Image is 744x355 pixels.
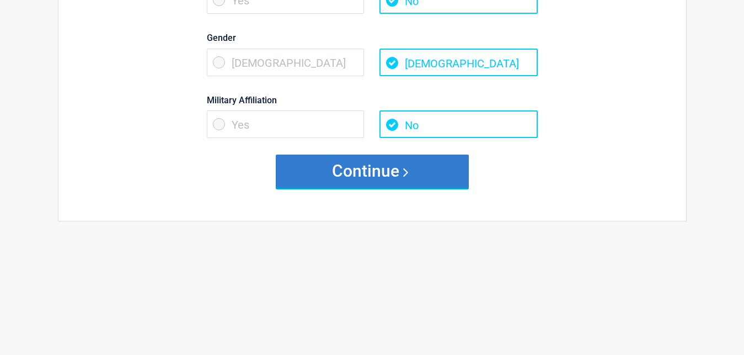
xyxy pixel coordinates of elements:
span: [DEMOGRAPHIC_DATA] [207,49,365,76]
label: Gender [207,30,538,45]
span: Yes [207,110,365,138]
label: Military Affiliation [207,93,538,108]
button: Continue [276,155,469,188]
span: [DEMOGRAPHIC_DATA] [379,49,537,76]
span: No [379,110,537,138]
